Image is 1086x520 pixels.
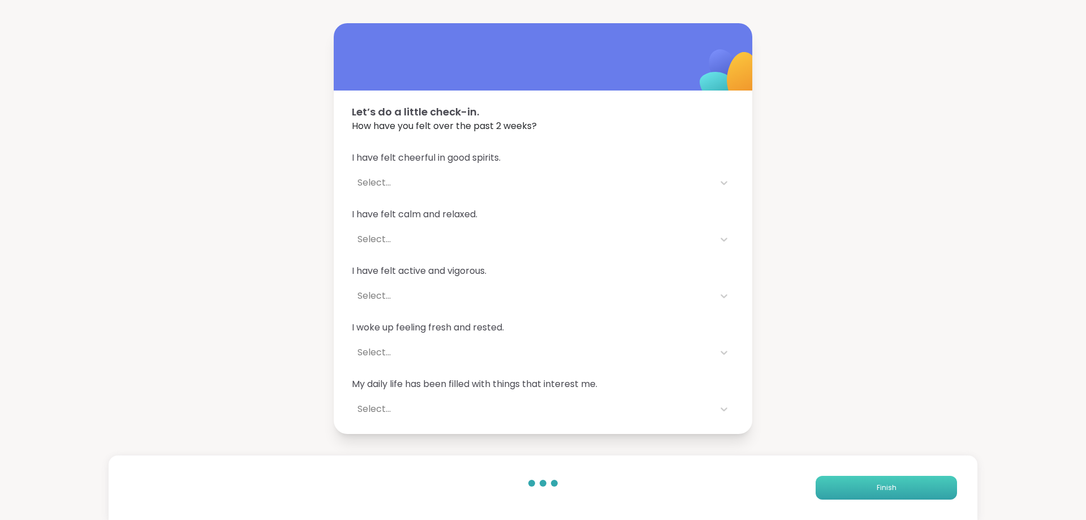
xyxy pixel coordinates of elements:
[357,402,708,416] div: Select...
[352,151,734,165] span: I have felt cheerful in good spirits.
[816,476,957,500] button: Finish
[352,377,734,391] span: My daily life has been filled with things that interest me.
[352,321,734,334] span: I woke up feeling fresh and rested.
[673,20,786,132] img: ShareWell Logomark
[357,176,708,190] div: Select...
[352,104,734,119] span: Let’s do a little check-in.
[352,208,734,221] span: I have felt calm and relaxed.
[357,233,708,246] div: Select...
[357,289,708,303] div: Select...
[877,483,897,493] span: Finish
[352,264,734,278] span: I have felt active and vigorous.
[352,119,734,133] span: How have you felt over the past 2 weeks?
[357,346,708,359] div: Select...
